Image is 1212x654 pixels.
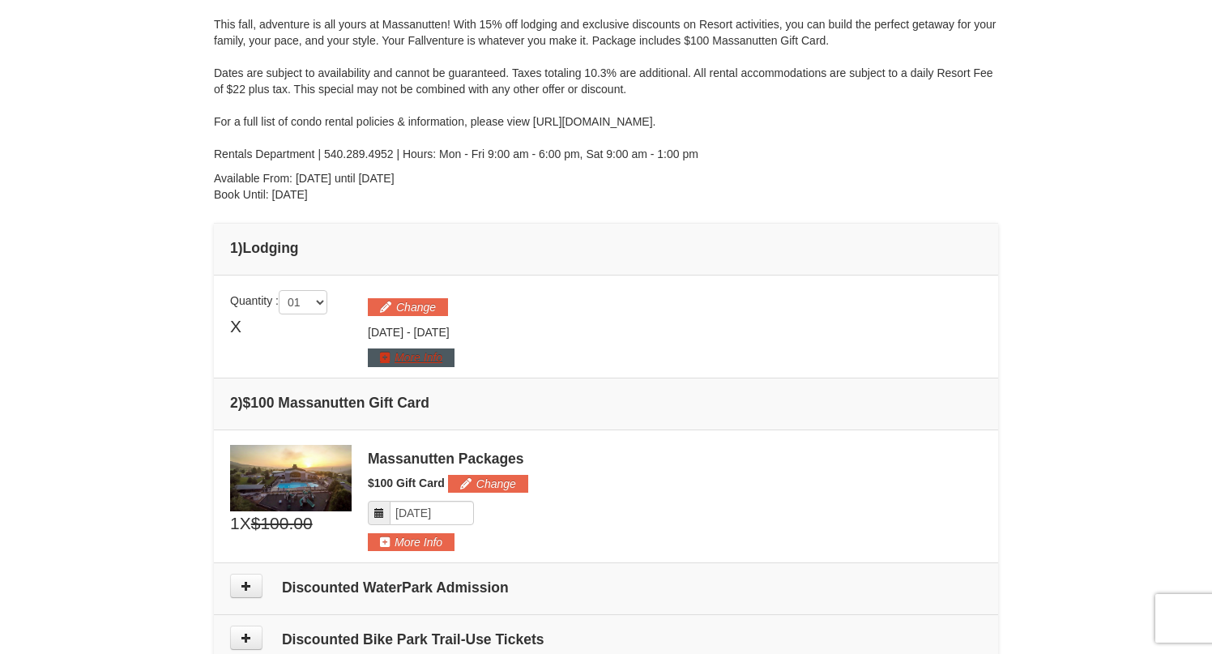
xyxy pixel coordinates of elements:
span: X [240,511,251,536]
button: Change [448,475,528,493]
button: More Info [368,533,454,551]
strong: Available From: [214,172,292,185]
span: ) [238,240,243,256]
h4: Discounted Bike Park Trail-Use Tickets [230,631,982,648]
span: $100.00 [251,511,313,536]
span: [DATE] [272,188,308,201]
span: 1 [230,511,240,536]
span: $100 Gift Card [368,477,445,489]
span: [DATE] [296,172,331,185]
div: This fall, adventure is all yours at Massanutten! With 15% off lodging and exclusive discounts on... [214,16,998,162]
strong: Book Until: [214,188,269,201]
span: ) [238,395,243,411]
div: Massanutten Packages [368,451,982,467]
span: - [407,326,411,339]
span: [DATE] [414,326,450,339]
strong: until [335,172,356,185]
h4: Discounted WaterPark Admission [230,579,982,596]
img: 6619879-1.jpg [230,445,352,511]
span: Quantity : [230,294,327,307]
h4: 1 Lodging [230,240,982,256]
h4: 2 $100 Massanutten Gift Card [230,395,982,411]
span: [DATE] [368,326,403,339]
span: X [230,314,241,339]
span: [DATE] [358,172,394,185]
button: Change [368,298,448,316]
button: More Info [368,348,454,366]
